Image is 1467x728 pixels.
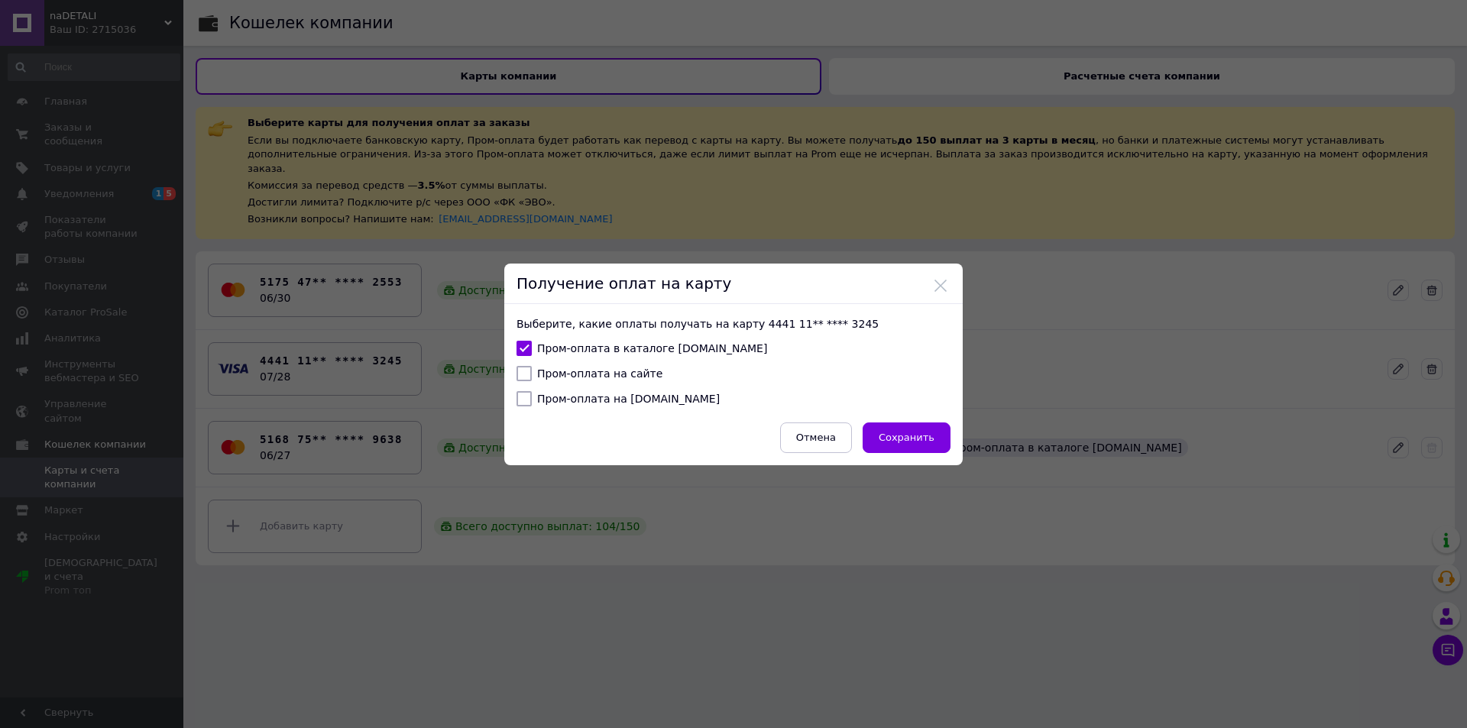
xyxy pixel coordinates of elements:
[780,422,852,453] button: Отмена
[517,316,950,332] p: Выберите, какие оплаты получать на карту 4441 11** **** 3245
[517,391,720,406] label: Пром-оплата на [DOMAIN_NAME]
[863,422,950,453] button: Сохранить
[796,432,836,443] span: Отмена
[517,274,731,293] span: Получение оплат на карту
[879,432,934,443] span: Сохранить
[517,341,767,356] label: Пром-оплата в каталоге [DOMAIN_NAME]
[517,366,662,381] label: Пром-оплата на сайте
